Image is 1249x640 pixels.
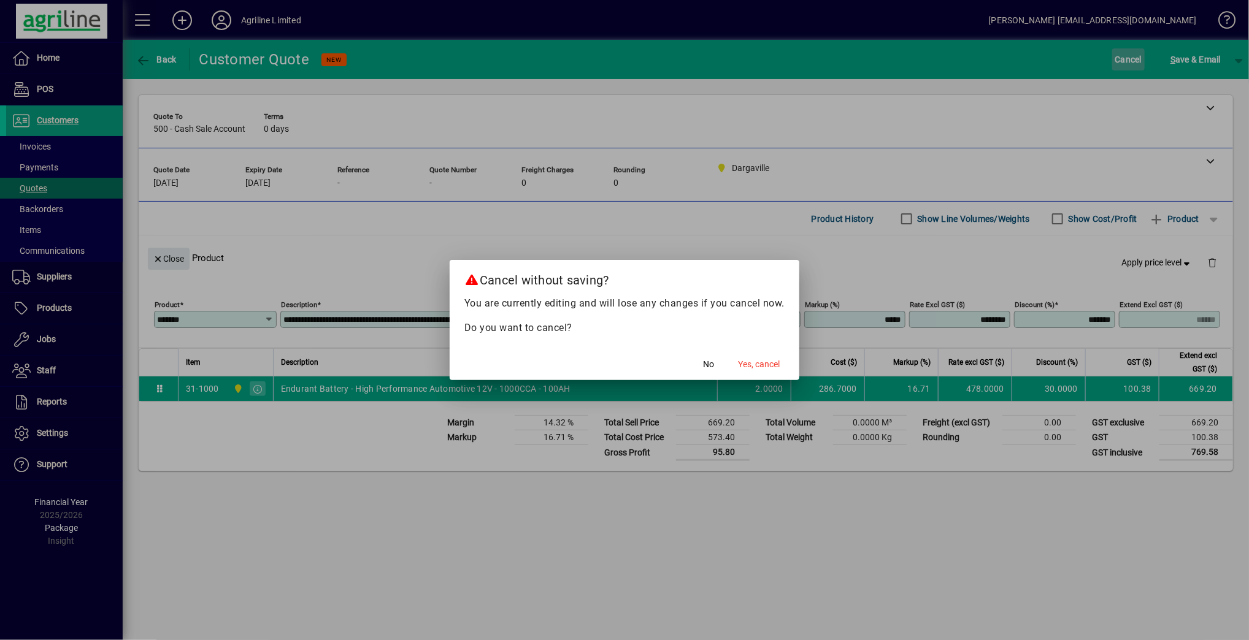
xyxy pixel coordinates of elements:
h2: Cancel without saving? [450,260,799,295]
button: No [689,353,728,375]
p: Do you want to cancel? [464,321,785,335]
span: Yes, cancel [738,358,780,371]
p: You are currently editing and will lose any changes if you cancel now. [464,296,785,311]
span: No [703,358,714,371]
button: Yes, cancel [733,353,785,375]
